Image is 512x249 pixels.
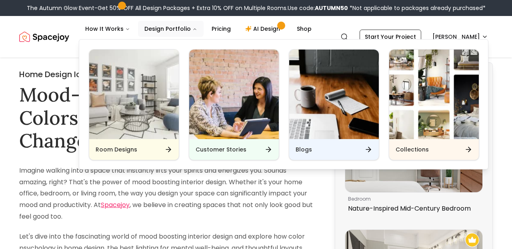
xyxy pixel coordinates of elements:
img: Spacejoy Logo [19,29,69,45]
img: Room Designs [89,50,179,139]
a: Pricing [205,21,237,37]
a: AI Design [239,21,289,37]
h1: Mood-Boosting Home Design: Colors, Lighting & Layouts That Change How You Feel [19,83,314,152]
div: Design Portfolio [79,40,489,170]
p: Imagine walking into a space that instantly lifts your spirits and energizes you. Sounds amazing,... [19,165,314,223]
a: Room DesignsRoom Designs [89,49,179,160]
button: [PERSON_NAME] [428,30,493,44]
a: CollectionsCollections [389,49,479,160]
img: Recommended Spacejoy Design - Black and White Bathroom with Vanity Area [465,233,479,247]
p: Nature-Inspired Mid-Century Bedroom [348,204,476,213]
button: Design Portfolio [138,21,204,37]
a: Start Your Project [360,30,421,44]
h6: Blogs [296,145,312,153]
span: Use code: [288,4,348,12]
p: bedroom [348,196,476,202]
div: The Autumn Glow Event-Get 50% OFF All Design Packages + Extra 10% OFF on Multiple Rooms. [27,4,486,12]
a: Shop [290,21,318,37]
h2: Home Design Ideas [19,69,314,80]
h6: Collections [396,145,429,153]
a: Customer StoriesCustomer Stories [189,49,279,160]
img: Collections [389,50,479,139]
img: Customer Stories [189,50,279,139]
b: AUTUMN50 [315,4,348,12]
nav: Main [79,21,318,37]
span: *Not applicable to packages already purchased* [348,4,486,12]
a: Spacejoy [101,200,130,209]
button: How It Works [79,21,136,37]
h6: Customer Stories [196,145,246,153]
nav: Global [19,16,493,58]
a: Spacejoy [19,29,69,45]
img: Blogs [289,50,379,139]
h6: Room Designs [96,145,137,153]
a: BlogsBlogs [289,49,379,160]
